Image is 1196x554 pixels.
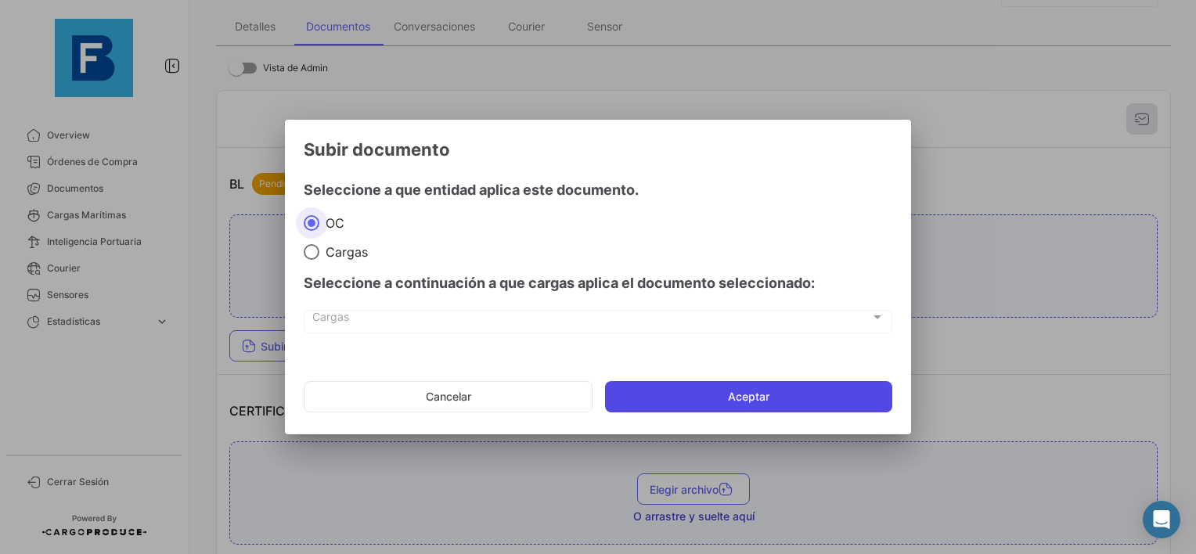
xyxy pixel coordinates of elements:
div: Abrir Intercom Messenger [1143,501,1180,538]
span: Cargas [319,244,368,260]
span: Cargas [312,314,870,327]
h4: Seleccione a continuación a que cargas aplica el documento seleccionado: [304,272,892,294]
button: Aceptar [605,381,892,412]
h4: Seleccione a que entidad aplica este documento. [304,179,892,201]
span: OC [319,215,344,231]
button: Cancelar [304,381,593,412]
h3: Subir documento [304,138,892,160]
